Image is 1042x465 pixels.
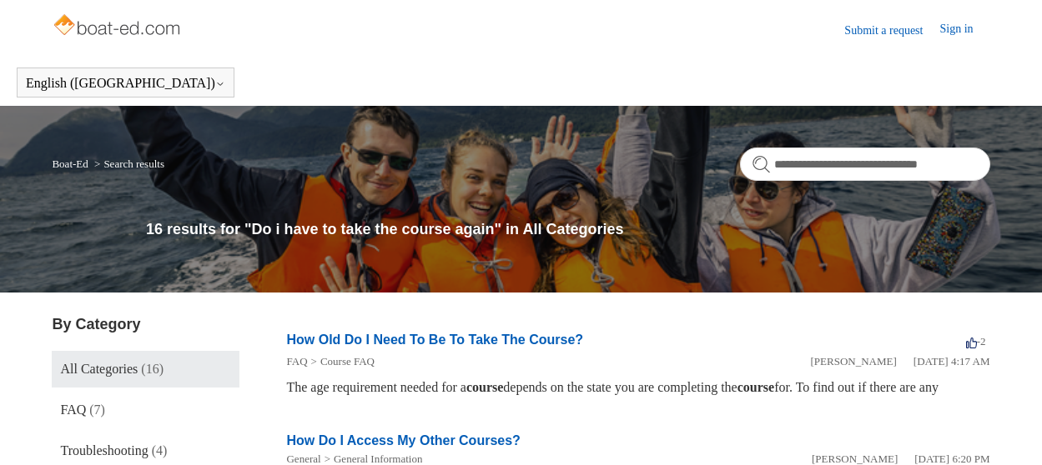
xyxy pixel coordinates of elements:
em: course [737,380,774,394]
li: FAQ [286,353,307,370]
time: 01/05/2024, 18:20 [914,452,989,465]
span: (4) [152,443,168,457]
input: Search [740,147,990,181]
em: course [466,380,503,394]
a: FAQ [286,355,307,367]
a: How Do I Access My Other Courses? [286,433,520,447]
time: 03/14/2022, 04:17 [914,355,990,367]
a: Submit a request [844,22,939,39]
div: The age requirement needed for a depends on the state you are completing the for. To find out if ... [286,377,989,397]
a: General [286,452,320,465]
h1: 16 results for "Do i have to take the course again" in All Categories [146,218,990,241]
a: General Information [334,452,422,465]
a: FAQ (7) [52,392,239,428]
a: Course FAQ [320,355,375,367]
span: All Categories [60,362,138,376]
span: -2 [966,335,986,347]
li: [PERSON_NAME] [811,353,897,370]
span: Troubleshooting [60,443,148,457]
a: Boat-Ed [52,157,88,170]
button: English ([GEOGRAPHIC_DATA]) [26,76,225,91]
span: (16) [141,362,164,376]
li: Boat-Ed [52,157,91,170]
a: How Old Do I Need To Be To Take The Course? [286,332,583,347]
a: All Categories (16) [52,351,239,387]
a: Sign in [939,20,989,40]
img: Boat-Ed Help Center home page [52,10,184,43]
span: (7) [89,402,105,417]
li: Search results [91,157,164,170]
h3: By Category [52,313,239,336]
span: FAQ [60,402,86,417]
li: Course FAQ [308,353,375,370]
